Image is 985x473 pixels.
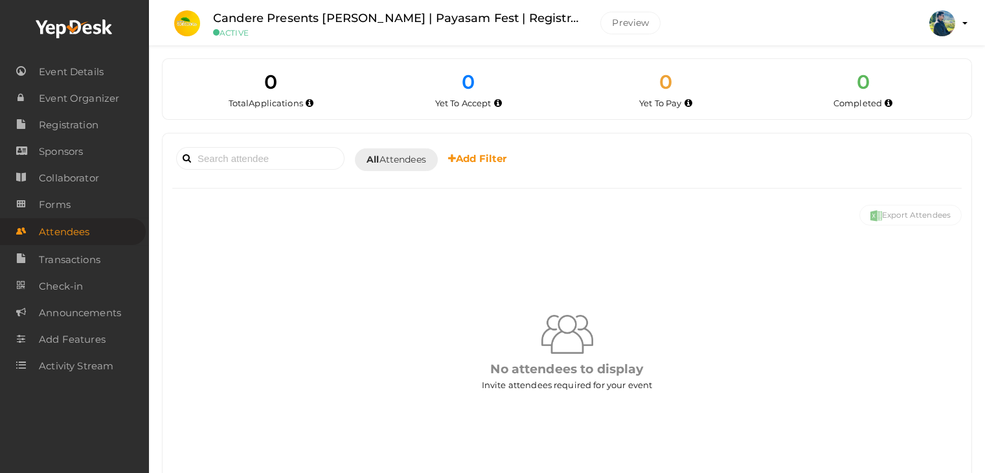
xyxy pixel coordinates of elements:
img: group2-result.png [541,308,593,360]
i: Accepted by organizer and yet to make payment [685,100,692,107]
button: Export Attendees [859,205,962,225]
span: Announcements [39,300,121,326]
label: Candere Presents [PERSON_NAME] | Payasam Fest | Registration [213,9,581,28]
img: excel.svg [870,210,882,222]
span: Event Organizer [39,86,119,111]
span: Forms [39,192,71,218]
div: No attendees to display [182,360,952,378]
b: Add Filter [448,152,507,165]
div: Invite attendees required for your event [182,379,952,391]
span: Sponsors [39,139,83,165]
span: 0 [659,70,672,94]
span: Transactions [39,247,100,273]
span: Attendees [367,153,426,167]
span: Applications [249,98,303,108]
span: Activity Stream [39,353,113,379]
img: PPFXFEEN_small.png [174,10,200,36]
small: ACTIVE [213,28,581,38]
span: Collaborator [39,165,99,191]
span: 0 [857,70,870,94]
span: Yet To Accept [435,98,492,108]
button: Preview [600,12,661,34]
span: Completed [833,98,882,108]
img: ACg8ocImFeownhHtboqxd0f2jP-n9H7_i8EBYaAdPoJXQiB63u4xhcvD=s100 [929,10,955,36]
span: Total [229,98,303,108]
input: Search attendee [176,147,345,170]
span: Attendees [39,219,89,245]
span: Yet To Pay [639,98,681,108]
b: All [367,154,379,165]
span: Add Features [39,327,106,352]
i: Total number of applications [306,100,313,107]
i: Yet to be accepted by organizer [494,100,502,107]
span: 0 [462,70,475,94]
i: Accepted and completed payment succesfully [885,100,892,107]
span: Check-in [39,273,83,299]
span: Registration [39,112,98,138]
span: 0 [264,70,277,94]
span: Event Details [39,59,104,85]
